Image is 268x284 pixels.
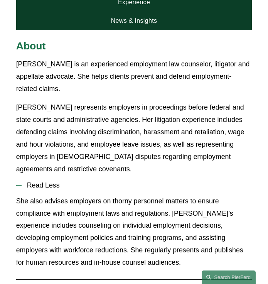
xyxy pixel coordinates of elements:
div: Read Less [16,195,252,275]
p: [PERSON_NAME] represents employers in proceedings before federal and state courts and administrat... [16,101,252,176]
a: Search this site [202,270,256,284]
button: Read Less [16,176,252,195]
span: About [16,40,46,52]
a: News & Insights [16,12,252,30]
p: [PERSON_NAME] is an experienced employment law counselor, litigator and appellate advocate. She h... [16,58,252,95]
span: Read Less [22,181,252,189]
p: She also advises employers on thorny personnel matters to ensure compliance with employment laws ... [16,195,252,269]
